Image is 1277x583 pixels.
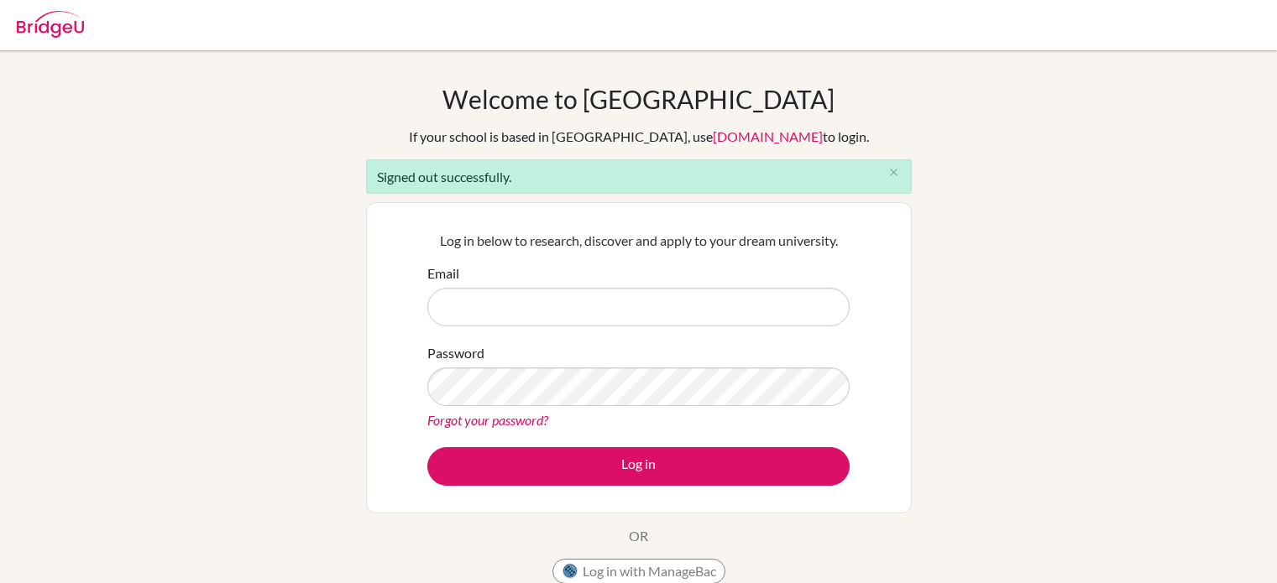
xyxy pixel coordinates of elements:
label: Email [427,263,459,284]
i: close [887,166,900,179]
div: If your school is based in [GEOGRAPHIC_DATA], use to login. [409,127,869,147]
button: Close [877,160,911,185]
div: Signed out successfully. [366,159,912,194]
label: Password [427,343,484,363]
h1: Welcome to [GEOGRAPHIC_DATA] [442,84,835,114]
img: Bridge-U [17,11,84,38]
p: OR [629,526,648,546]
a: Forgot your password? [427,412,548,428]
p: Log in below to research, discover and apply to your dream university. [427,231,850,251]
button: Log in [427,447,850,486]
a: [DOMAIN_NAME] [713,128,823,144]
